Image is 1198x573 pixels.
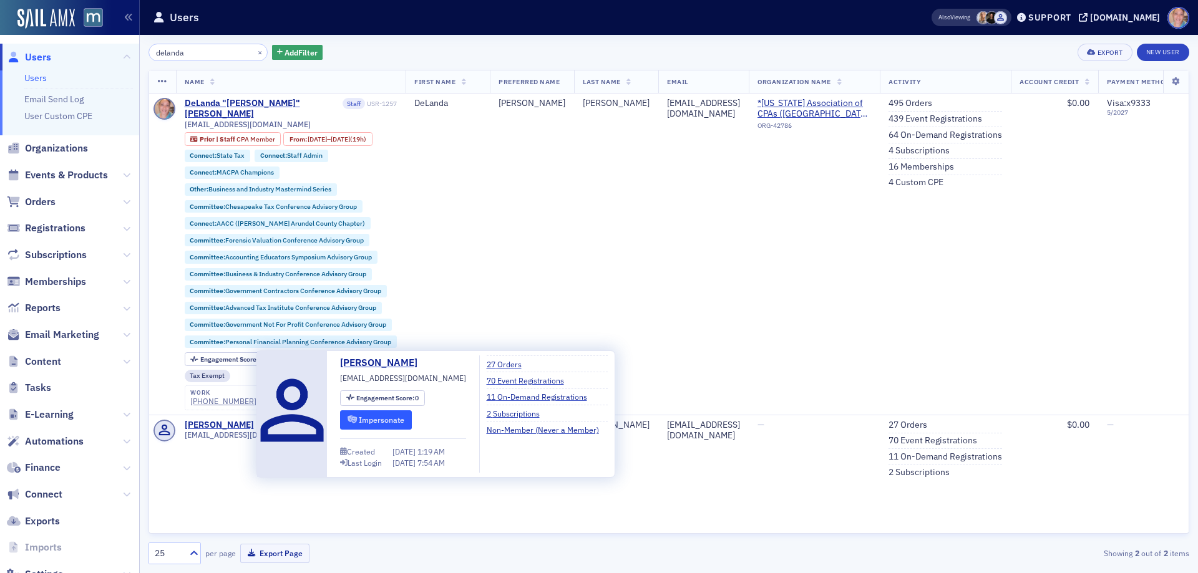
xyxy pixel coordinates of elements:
[889,177,943,188] a: 4 Custom CPE
[417,458,445,468] span: 7:54 AM
[347,448,375,455] div: Created
[190,287,381,295] a: Committee:Government Contractors Conference Advisory Group
[1020,77,1079,86] span: Account Credit
[190,185,208,193] span: Other :
[7,461,61,474] a: Finance
[499,98,565,109] div: [PERSON_NAME]
[7,435,84,448] a: Automations
[185,370,231,382] div: Tax Exempt
[985,11,998,24] span: Lauren McDonough
[889,435,977,446] a: 70 Event Registrations
[757,98,871,120] span: *Maryland Association of CPAs (Timonium, MD)
[17,9,75,29] img: SailAMX
[889,161,954,173] a: 16 Memberships
[255,46,266,57] button: ×
[185,268,373,281] div: Committee:
[25,51,51,64] span: Users
[976,11,990,24] span: Emily Trott
[290,135,308,143] span: From :
[25,381,51,395] span: Tasks
[1067,97,1089,108] span: $0.00
[889,77,921,86] span: Activity
[889,130,1002,141] a: 64 On-Demand Registrations
[1107,108,1174,117] span: 5 / 2027
[25,248,87,262] span: Subscriptions
[190,253,372,261] a: Committee:Accounting Educators Symposium Advisory Group
[190,337,225,346] span: Committee :
[24,72,47,84] a: Users
[200,135,236,143] span: Prior | Staff
[7,168,108,182] a: Events & Products
[185,335,397,348] div: Committee:
[667,98,740,120] div: [EMAIL_ADDRESS][DOMAIN_NAME]
[7,301,61,315] a: Reports
[185,166,280,179] div: Connect:
[889,467,950,478] a: 2 Subscriptions
[889,451,1002,463] a: 11 On-Demand Registrations
[340,410,412,430] button: Impersonate
[272,45,323,60] button: AddFilter
[283,132,373,146] div: From: 2022-01-07 00:00:00
[149,44,268,61] input: Search…
[190,269,225,278] span: Committee :
[236,135,275,143] span: CPA Member
[185,251,378,263] div: Committee:
[414,77,455,86] span: First Name
[889,98,932,109] a: 495 Orders
[190,253,225,261] span: Committee :
[185,98,341,120] a: DeLanda "[PERSON_NAME]" [PERSON_NAME]
[24,94,84,105] a: Email Send Log
[348,460,382,466] div: Last Login
[190,219,365,228] a: Connect:AACC ([PERSON_NAME] Arundel County Chapter)
[190,236,225,244] span: Committee :
[340,372,466,383] span: [EMAIL_ADDRESS][DOMAIN_NAME]
[190,397,256,406] a: [PHONE_NUMBER]
[25,142,88,155] span: Organizations
[356,395,419,402] div: 0
[308,135,327,143] span: [DATE]
[25,408,74,421] span: E-Learning
[667,420,740,441] div: [EMAIL_ADDRESS][DOMAIN_NAME]
[190,185,331,193] a: Other:Business and Industry Mastermind Series
[757,122,871,134] div: ORG-42786
[7,381,51,395] a: Tasks
[185,150,251,162] div: Connect:
[1107,419,1114,430] span: —
[190,168,274,176] a: Connect:MACPA Champions
[185,352,273,366] div: Engagement Score: 34
[190,320,225,329] span: Committee :
[583,420,650,431] div: [PERSON_NAME]
[25,195,56,209] span: Orders
[889,145,950,156] a: 4 Subscriptions
[190,303,225,312] span: Committee :
[185,183,338,196] div: Other:
[25,355,61,368] span: Content
[994,11,1007,24] span: Justin Chase
[185,420,254,431] a: [PERSON_NAME]
[190,270,366,278] a: Committee:Business & Industry Conference Advisory Group
[343,98,365,109] span: Staff
[1137,44,1189,61] a: New User
[1079,13,1164,22] button: [DOMAIN_NAME]
[25,541,62,554] span: Imports
[25,275,86,289] span: Memberships
[889,420,927,431] a: 27 Orders
[757,77,831,86] span: Organization Name
[1132,547,1141,559] strong: 2
[185,77,205,86] span: Name
[25,435,84,448] span: Automations
[170,10,199,25] h1: Users
[1161,547,1170,559] strong: 2
[260,151,287,160] span: Connect :
[190,389,256,397] div: work
[185,234,370,246] div: Committee:
[190,304,376,312] a: Committee:Advanced Tax Institute Conference Advisory Group
[667,77,688,86] span: Email
[260,152,323,160] a: Connect:Staff Admin
[190,236,364,244] a: Committee:Forensic Valuation Conference Advisory Group
[185,302,382,314] div: Committee:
